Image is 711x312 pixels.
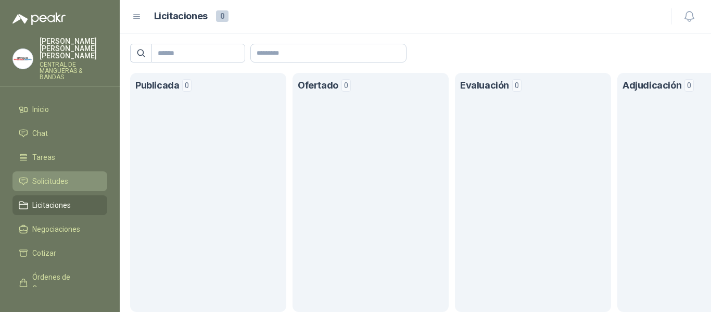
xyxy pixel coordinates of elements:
[32,176,68,187] span: Solicitudes
[12,195,107,215] a: Licitaciones
[12,99,107,119] a: Inicio
[32,271,97,294] span: Órdenes de Compra
[12,267,107,298] a: Órdenes de Compra
[12,147,107,167] a: Tareas
[32,152,55,163] span: Tareas
[341,79,351,92] span: 0
[40,61,107,80] p: CENTRAL DE MANGUERAS & BANDAS
[512,79,522,92] span: 0
[684,79,694,92] span: 0
[182,79,192,92] span: 0
[40,38,107,59] p: [PERSON_NAME] [PERSON_NAME] [PERSON_NAME]
[12,219,107,239] a: Negociaciones
[12,123,107,143] a: Chat
[13,49,33,69] img: Company Logo
[12,171,107,191] a: Solicitudes
[12,243,107,263] a: Cotizar
[623,78,681,93] h1: Adjudicación
[12,13,66,25] img: Logo peakr
[32,128,48,139] span: Chat
[32,104,49,115] span: Inicio
[32,199,71,211] span: Licitaciones
[135,78,179,93] h1: Publicada
[460,78,509,93] h1: Evaluación
[32,247,56,259] span: Cotizar
[32,223,80,235] span: Negociaciones
[216,10,228,22] span: 0
[154,9,208,24] h1: Licitaciones
[298,78,338,93] h1: Ofertado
